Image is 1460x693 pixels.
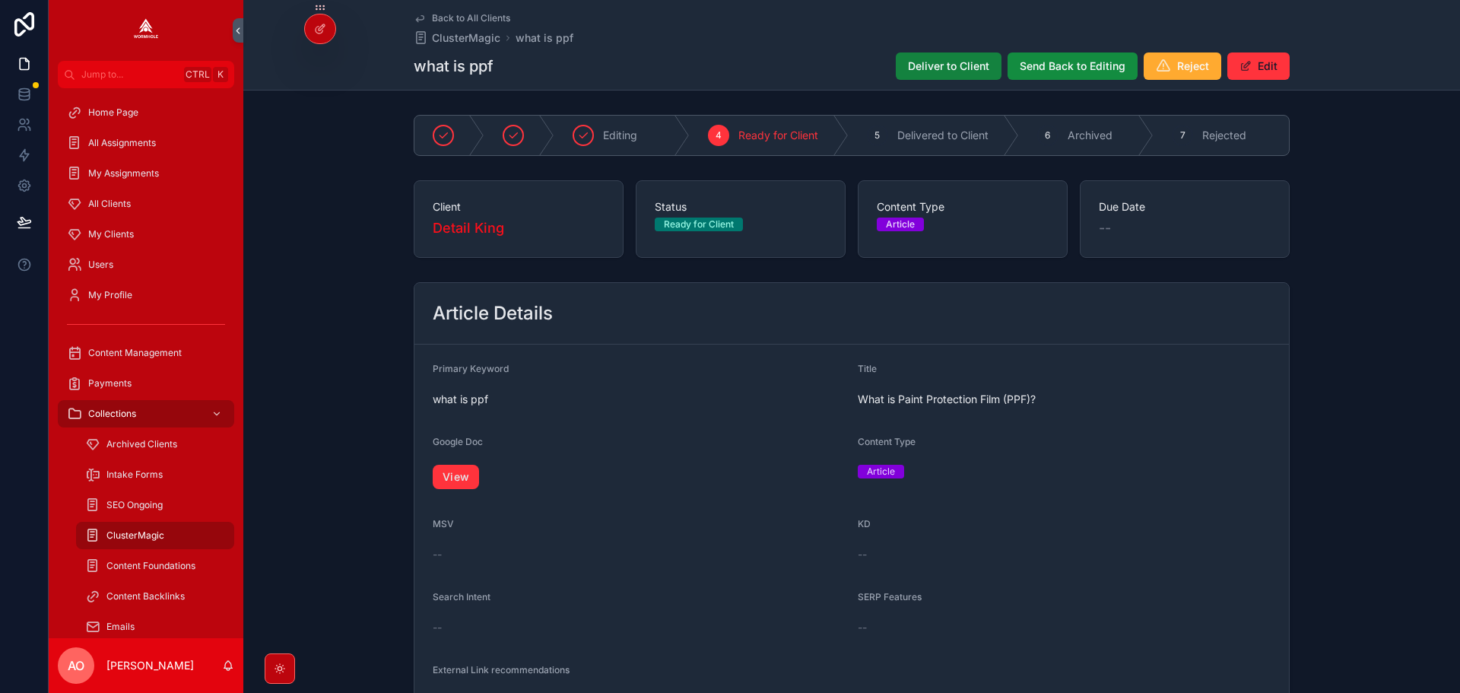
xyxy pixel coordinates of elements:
a: what is ppf [516,30,573,46]
span: -- [858,547,867,562]
a: My Assignments [58,160,234,187]
button: Send Back to Editing [1008,52,1138,80]
span: Google Doc [433,436,483,447]
span: Emails [106,621,135,633]
div: Article [867,465,895,478]
span: Rejected [1202,128,1246,143]
span: My Clients [88,228,134,240]
div: Article [886,218,915,231]
span: SEO Ongoing [106,499,163,511]
span: My Profile [88,289,132,301]
span: Content Type [858,436,916,447]
span: -- [433,547,442,562]
span: -- [1099,218,1111,239]
img: App logo [134,18,158,43]
span: Deliver to Client [908,59,989,74]
span: Archived Clients [106,438,177,450]
span: Content Management [88,347,182,359]
a: Users [58,251,234,278]
span: what is ppf [433,392,846,407]
span: Send Back to Editing [1020,59,1125,74]
span: AO [68,656,84,675]
span: ClusterMagic [106,529,164,542]
span: Due Date [1099,199,1271,215]
a: Detail King [433,218,504,239]
span: 6 [1045,129,1050,141]
a: View [433,465,479,489]
span: Editing [603,128,637,143]
a: SEO Ongoing [76,491,234,519]
p: [PERSON_NAME] [106,658,194,673]
a: Payments [58,370,234,397]
span: K [214,68,227,81]
span: KD [858,518,871,529]
a: My Clients [58,221,234,248]
span: Ctrl [184,67,211,82]
span: 7 [1180,129,1185,141]
span: Search Intent [433,591,490,602]
button: Reject [1144,52,1221,80]
a: All Assignments [58,129,234,157]
span: Back to All Clients [432,12,510,24]
a: Home Page [58,99,234,126]
a: Content Foundations [76,552,234,580]
span: All Assignments [88,137,156,149]
span: Jump to... [81,68,178,81]
span: Users [88,259,113,271]
a: Back to All Clients [414,12,510,24]
span: My Assignments [88,167,159,180]
span: Content Foundations [106,560,195,572]
span: Collections [88,408,136,420]
button: Deliver to Client [896,52,1001,80]
span: Title [858,363,877,374]
a: All Clients [58,190,234,218]
span: Home Page [88,106,138,119]
span: MSV [433,518,454,529]
div: Ready for Client [664,218,734,231]
span: Delivered to Client [897,128,989,143]
a: Collections [58,400,234,428]
span: -- [433,620,442,635]
button: Edit [1227,52,1290,80]
a: Intake Forms [76,461,234,488]
span: Content Backlinks [106,590,185,602]
h1: what is ppf [414,56,494,77]
span: Ready for Client [738,128,818,143]
span: SERP Features [858,591,922,602]
a: My Profile [58,281,234,309]
a: Content Management [58,339,234,367]
a: ClusterMagic [76,522,234,549]
span: -- [858,620,867,635]
h2: Article Details [433,301,553,326]
span: Reject [1177,59,1209,74]
span: External Link recommendations [433,664,570,676]
a: Emails [76,613,234,641]
span: All Clients [88,198,131,210]
div: scrollable content [49,88,243,638]
span: ClusterMagic [432,30,500,46]
span: Primary Keyword [433,363,509,374]
span: Payments [88,377,132,389]
a: Content Backlinks [76,583,234,610]
a: Archived Clients [76,431,234,458]
button: Jump to...CtrlK [58,61,234,88]
a: ClusterMagic [414,30,500,46]
span: What is Paint Protection Film (PPF)? [858,392,1271,407]
span: Content Type [877,199,1049,215]
span: Intake Forms [106,469,163,481]
span: Client [433,199,605,215]
span: Status [655,199,827,215]
span: 4 [716,129,722,141]
span: 5 [874,129,880,141]
span: Archived [1068,128,1112,143]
